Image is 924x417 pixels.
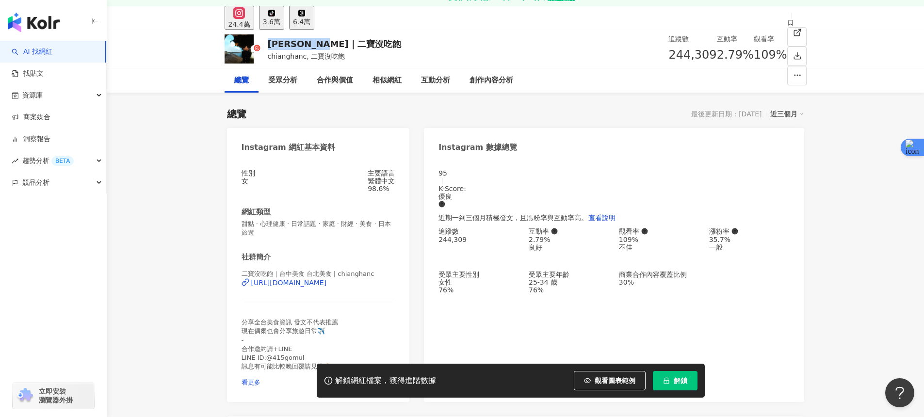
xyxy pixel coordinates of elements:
div: 244,309 [438,236,519,243]
div: 一般 [709,243,790,251]
button: 24.4萬 [225,6,254,30]
div: 35.7% [709,236,790,243]
span: 109% [754,46,787,64]
div: 相似網紅 [373,75,402,86]
div: Instagram 數據總覽 [438,142,517,153]
div: 觀看率 [754,33,787,44]
div: Instagram 網紅基本資料 [242,142,336,153]
div: 近三個月 [770,108,804,120]
div: 受眾分析 [268,75,297,86]
div: 受眾主要性別 [438,271,519,278]
span: 甜點 · 心理健康 · 日常話題 · 家庭 · 財經 · 美食 · 日本旅遊 [242,220,395,237]
button: 解鎖 [653,371,697,390]
div: [PERSON_NAME]｜二寶沒吃飽 [268,38,401,50]
div: [URL][DOMAIN_NAME] [251,279,327,287]
div: 良好 [529,243,609,251]
div: 主要語言 [368,169,395,177]
img: KOL Avatar [225,34,254,64]
button: 觀看圖表範例 [574,371,646,390]
div: 受眾主要年齡 [529,271,609,278]
img: logo [8,13,60,32]
a: 洞察報告 [12,134,50,144]
div: 109% [619,236,699,243]
div: 互動率 [529,227,609,235]
span: 趨勢分析 [22,150,74,172]
div: 互動率 [717,33,754,44]
a: chrome extension立即安裝 瀏覽器外掛 [13,383,94,409]
div: 最後更新日期：[DATE] [691,110,762,118]
span: 競品分析 [22,172,49,193]
span: 查看說明 [588,214,616,222]
span: 98.6% [368,185,389,192]
div: 觀看率 [619,227,699,235]
div: 總覽 [227,107,246,121]
div: 不佳 [619,243,699,251]
span: 244,309 [668,48,716,62]
div: 女 [242,177,255,185]
div: 30% [619,278,699,286]
div: 創作內容分析 [470,75,513,86]
a: searchAI 找網紅 [12,47,52,57]
div: 76% [438,286,519,294]
div: 女性 [438,278,519,286]
div: 社群簡介 [242,252,271,262]
div: 25-34 歲 [529,278,609,286]
div: 95 [438,169,789,177]
span: 立即安裝 瀏覽器外掛 [39,387,73,404]
div: 性別 [242,169,255,177]
div: 近期一到三個月積極發文，且漲粉率與互動率高。 [438,208,789,227]
span: chianghanc, 二寶沒吃飽 [268,52,345,60]
span: 二寶沒吃飽｜台中美食 台北美食 | chianghanc [242,270,374,277]
span: 解鎖 [674,377,687,385]
div: 解鎖網紅檔案，獲得進階數據 [335,376,436,386]
div: 6.4萬 [293,18,310,26]
span: 觀看圖表範例 [595,377,635,385]
div: 追蹤數 [438,227,519,235]
span: 分享全台美食資訊 發文不代表推薦 現在偶爾也會分享旅遊日常✈️ - 合作邀約請+LINE LINE ID:@415gomul 訊息有可能比較晚回覆請見諒🙏🏻 [242,319,338,370]
div: K-Score : [438,185,789,208]
img: chrome extension [16,388,34,403]
div: 商業合作內容覆蓋比例 [619,271,699,278]
div: 網紅類型 [242,207,271,217]
div: 追蹤數 [668,33,716,44]
div: 互動分析 [421,75,450,86]
div: 總覽 [234,75,249,86]
div: BETA [51,156,74,166]
a: 商案媒合 [12,112,50,122]
div: 2.79% [529,236,609,243]
button: 查看說明 [588,208,616,227]
div: 合作與價值 [317,75,353,86]
span: 資源庫 [22,84,43,106]
a: [URL][DOMAIN_NAME] [242,278,395,287]
div: 24.4萬 [228,20,250,28]
span: lock [663,377,670,384]
div: 漲粉率 [709,227,790,235]
a: 找貼文 [12,69,44,79]
button: 3.6萬 [259,6,284,30]
div: 優良 [438,192,789,200]
div: 3.6萬 [263,18,280,26]
div: 繁體中文 [368,177,395,185]
button: 6.4萬 [289,6,314,30]
span: 2.79% [717,46,754,64]
span: rise [12,158,18,164]
div: 76% [529,286,609,294]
